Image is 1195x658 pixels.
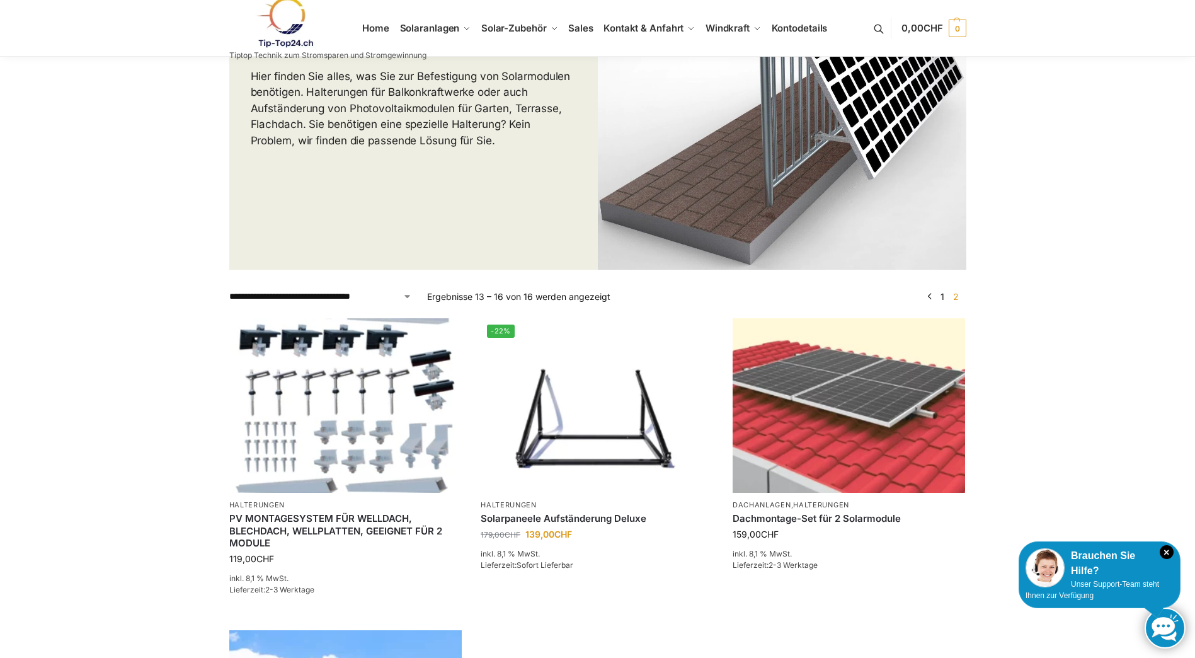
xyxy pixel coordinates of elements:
[481,318,714,493] img: Solarpaneele Aufständerung für Terrasse
[1160,545,1174,559] i: Schließen
[481,318,714,493] a: -22%Solarpaneele Aufständerung für Terrasse
[229,512,462,550] a: PV MONTAGESYSTEM FÜR WELLDACH, BLECHDACH, WELLPLATTEN, GEEIGNET FÜR 2 MODULE
[706,22,750,34] span: Windkraft
[427,290,610,303] p: Ergebnisse 13 – 16 von 16 werden angezeigt
[901,22,942,34] span: 0,00
[251,69,576,149] p: Hier finden Sie alles, was Sie zur Befestigung von Solarmodulen benötigen. Halterungen für Balkon...
[229,52,426,59] p: Tiptop Technik zum Stromsparen und Stromgewinnung
[481,548,714,560] p: inkl. 8,1 % MwSt.
[265,585,314,594] span: 2-3 Werktage
[525,529,572,540] bdi: 139,00
[229,585,314,594] span: Lieferzeit:
[733,560,818,570] span: Lieferzeit:
[925,290,934,303] a: ←
[1026,548,1065,587] img: Customer service
[733,500,791,509] a: Dachanlagen
[949,20,966,37] span: 0
[793,500,849,509] a: Halterungen
[772,22,828,34] span: Kontodetails
[400,22,460,34] span: Solaranlagen
[481,22,547,34] span: Solar-Zubehör
[733,318,966,493] img: Halterung Solarpaneele Ziegeldach
[1026,580,1159,600] span: Unser Support-Team steht Ihnen zur Verfügung
[229,318,462,493] img: PV MONTAGESYSTEM FÜR WELLDACH, BLECHDACH, WELLPLATTEN, GEEIGNET FÜR 2 MODULE
[256,553,274,564] span: CHF
[229,573,462,584] p: inkl. 8,1 % MwSt.
[733,500,966,510] p: ,
[229,290,412,303] select: Shop-Reihenfolge
[733,529,779,540] bdi: 159,00
[505,530,520,540] span: CHF
[554,529,572,540] span: CHF
[901,9,966,47] a: 0,00CHF 0
[769,560,818,570] span: 2-3 Werktage
[937,291,947,302] a: Seite 1
[568,22,593,34] span: Sales
[481,500,537,509] a: Halterungen
[1026,548,1174,579] div: Brauchen Sie Hilfe?
[229,500,285,509] a: Halterungen
[733,548,966,560] p: inkl. 8,1 % MwSt.
[481,560,573,570] span: Lieferzeit:
[603,22,683,34] span: Kontakt & Anfahrt
[920,290,966,303] nav: Produkt-Seitennummerierung
[950,291,962,302] span: Seite 2
[733,512,966,525] a: Dachmontage-Set für 2 Solarmodule
[481,530,520,540] bdi: 179,00
[517,560,573,570] span: Sofort Lieferbar
[229,553,274,564] bdi: 119,00
[761,529,779,540] span: CHF
[481,512,714,525] a: Solarpaneele Aufständerung Deluxe
[923,22,943,34] span: CHF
